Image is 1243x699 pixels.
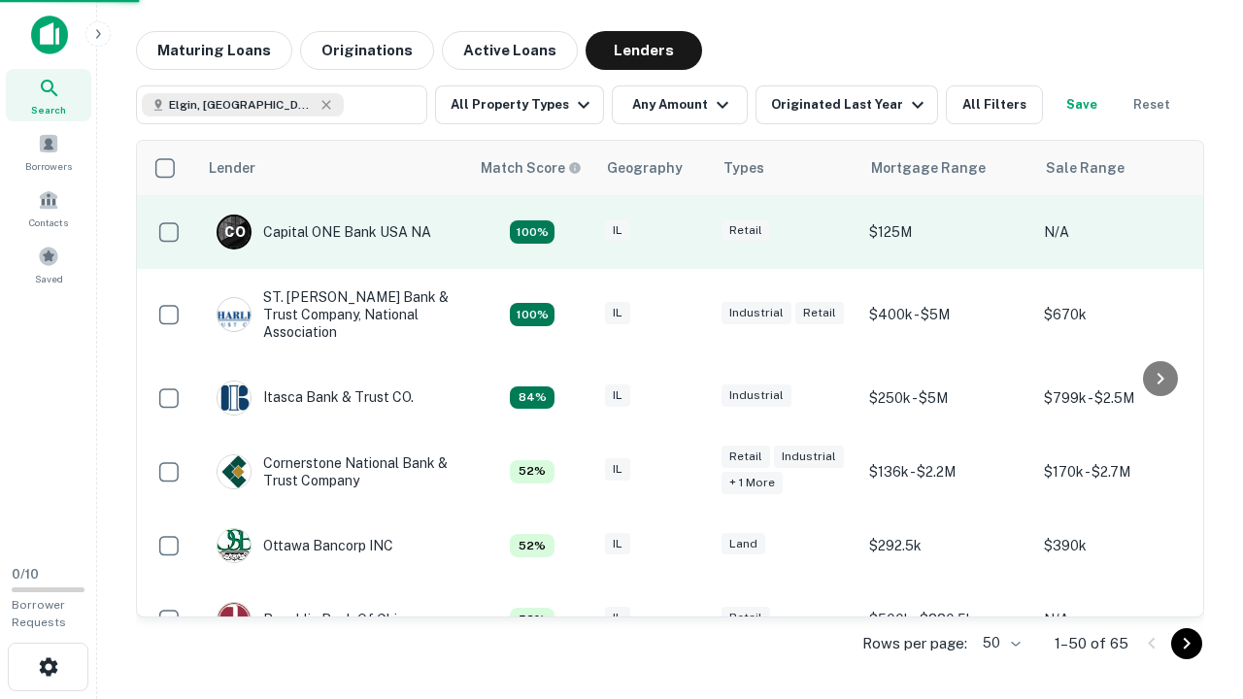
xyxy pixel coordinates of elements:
div: Industrial [722,384,791,407]
div: Itasca Bank & Trust CO. [217,381,414,416]
div: IL [605,533,630,555]
a: Borrowers [6,125,91,178]
div: Republic Bank Of Chicago [217,602,429,637]
span: Search [31,102,66,117]
span: Elgin, [GEOGRAPHIC_DATA], [GEOGRAPHIC_DATA] [169,96,315,114]
div: Originated Last Year [771,93,929,116]
div: IL [605,607,630,629]
button: Any Amount [612,85,748,124]
span: 0 / 10 [12,567,39,582]
div: 50 [975,629,1024,657]
td: $390k [1034,509,1209,582]
th: Mortgage Range [859,141,1034,195]
button: Go to next page [1171,628,1202,659]
p: 1–50 of 65 [1055,632,1128,655]
div: Retail [722,607,770,629]
th: Sale Range [1034,141,1209,195]
td: $136k - $2.2M [859,435,1034,509]
button: Reset [1121,85,1183,124]
td: $125M [859,195,1034,269]
div: Cornerstone National Bank & Trust Company [217,454,450,489]
td: $799k - $2.5M [1034,361,1209,435]
button: All Filters [946,85,1043,124]
img: capitalize-icon.png [31,16,68,54]
span: Borrower Requests [12,598,66,629]
div: Industrial [774,446,844,468]
th: Capitalize uses an advanced AI algorithm to match your search with the best lender. The match sco... [469,141,595,195]
img: picture [218,603,251,636]
span: Contacts [29,215,68,230]
img: picture [218,529,251,562]
div: IL [605,219,630,242]
a: Contacts [6,182,91,234]
div: Sale Range [1046,156,1125,180]
div: Capitalize uses an advanced AI algorithm to match your search with the best lender. The match sco... [510,460,554,483]
th: Lender [197,141,469,195]
button: Originations [300,31,434,70]
td: $170k - $2.7M [1034,435,1209,509]
img: picture [218,382,251,415]
button: Maturing Loans [136,31,292,70]
div: Capitalize uses an advanced AI algorithm to match your search with the best lender. The match sco... [510,303,554,326]
button: Originated Last Year [756,85,938,124]
p: Rows per page: [862,632,967,655]
span: Saved [35,271,63,286]
th: Types [712,141,859,195]
div: Retail [795,302,844,324]
p: C O [224,222,245,243]
td: $400k - $5M [859,269,1034,361]
td: $250k - $5M [859,361,1034,435]
div: Retail [722,446,770,468]
button: Lenders [586,31,702,70]
iframe: Chat Widget [1146,544,1243,637]
div: Capitalize uses an advanced AI algorithm to match your search with the best lender. The match sco... [510,608,554,631]
div: ST. [PERSON_NAME] Bank & Trust Company, National Association [217,288,450,342]
span: Borrowers [25,158,72,174]
img: picture [218,298,251,331]
a: Saved [6,238,91,290]
div: Types [723,156,764,180]
div: Ottawa Bancorp INC [217,528,393,563]
div: Capitalize uses an advanced AI algorithm to match your search with the best lender. The match sco... [510,534,554,557]
div: Capitalize uses an advanced AI algorithm to match your search with the best lender. The match sco... [510,220,554,244]
button: All Property Types [435,85,604,124]
div: Land [722,533,765,555]
div: Geography [607,156,683,180]
div: IL [605,384,630,407]
div: IL [605,302,630,324]
td: N/A [1034,195,1209,269]
button: Save your search to get updates of matches that match your search criteria. [1051,85,1113,124]
div: IL [605,458,630,481]
td: N/A [1034,582,1209,656]
div: Capital ONE Bank USA NA [217,215,431,250]
img: picture [218,455,251,488]
td: $670k [1034,269,1209,361]
div: Capitalize uses an advanced AI algorithm to match your search with the best lender. The match sco... [510,386,554,410]
td: $500k - $880.5k [859,582,1034,656]
div: Capitalize uses an advanced AI algorithm to match your search with the best lender. The match sco... [481,157,582,179]
div: Retail [722,219,770,242]
a: Search [6,69,91,121]
td: $292.5k [859,509,1034,582]
button: Active Loans [442,31,578,70]
th: Geography [595,141,712,195]
h6: Match Score [481,157,578,179]
div: Industrial [722,302,791,324]
div: Mortgage Range [871,156,986,180]
div: + 1 more [722,472,783,494]
div: Lender [209,156,255,180]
